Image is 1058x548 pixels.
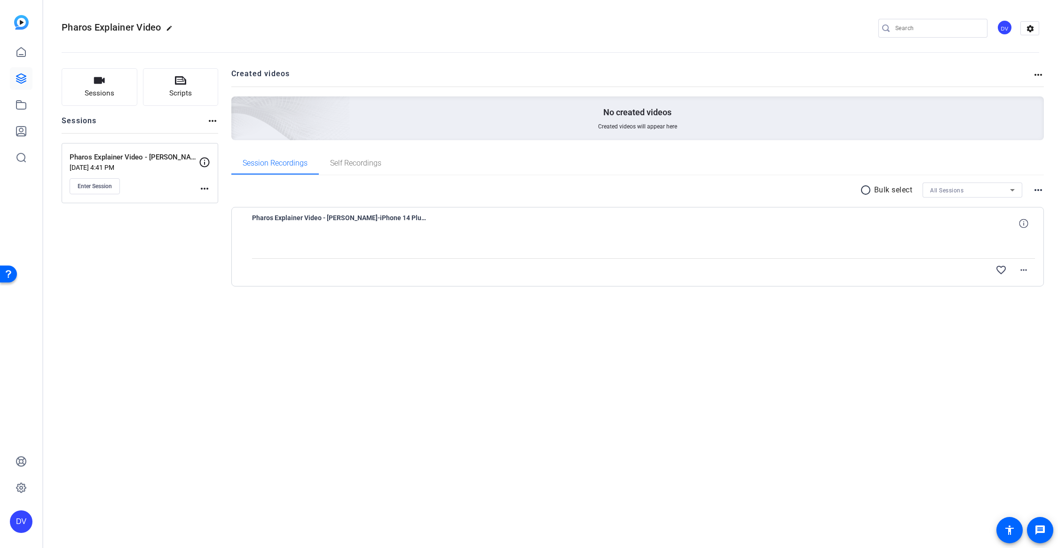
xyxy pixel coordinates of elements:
[874,184,913,196] p: Bulk select
[1004,524,1015,536] mat-icon: accessibility
[199,183,210,194] mat-icon: more_horiz
[62,68,137,106] button: Sessions
[166,25,177,36] mat-icon: edit
[231,68,1033,87] h2: Created videos
[78,183,112,190] span: Enter Session
[1021,22,1040,36] mat-icon: settings
[70,178,120,194] button: Enter Session
[930,187,963,194] span: All Sessions
[995,264,1007,276] mat-icon: favorite_border
[207,115,218,127] mat-icon: more_horiz
[10,510,32,533] div: DV
[126,3,350,207] img: Creted videos background
[1034,524,1046,536] mat-icon: message
[62,115,97,133] h2: Sessions
[895,23,980,34] input: Search
[169,88,192,99] span: Scripts
[70,164,199,171] p: [DATE] 4:41 PM
[860,184,874,196] mat-icon: radio_button_unchecked
[598,123,677,130] span: Created videos will appear here
[1033,69,1044,80] mat-icon: more_horiz
[1033,184,1044,196] mat-icon: more_horiz
[330,159,381,167] span: Self Recordings
[252,212,426,235] span: Pharos Explainer Video - [PERSON_NAME]-iPhone 14 Plus-2025-09-09-09-41-44-174-0
[85,88,114,99] span: Sessions
[997,20,1013,36] ngx-avatar: DTP Video
[997,20,1012,35] div: DV
[62,22,161,33] span: Pharos Explainer Video
[1018,264,1029,276] mat-icon: more_horiz
[603,107,671,118] p: No created videos
[70,152,199,163] p: Pharos Explainer Video - [PERSON_NAME]
[143,68,219,106] button: Scripts
[14,15,29,30] img: blue-gradient.svg
[243,159,308,167] span: Session Recordings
